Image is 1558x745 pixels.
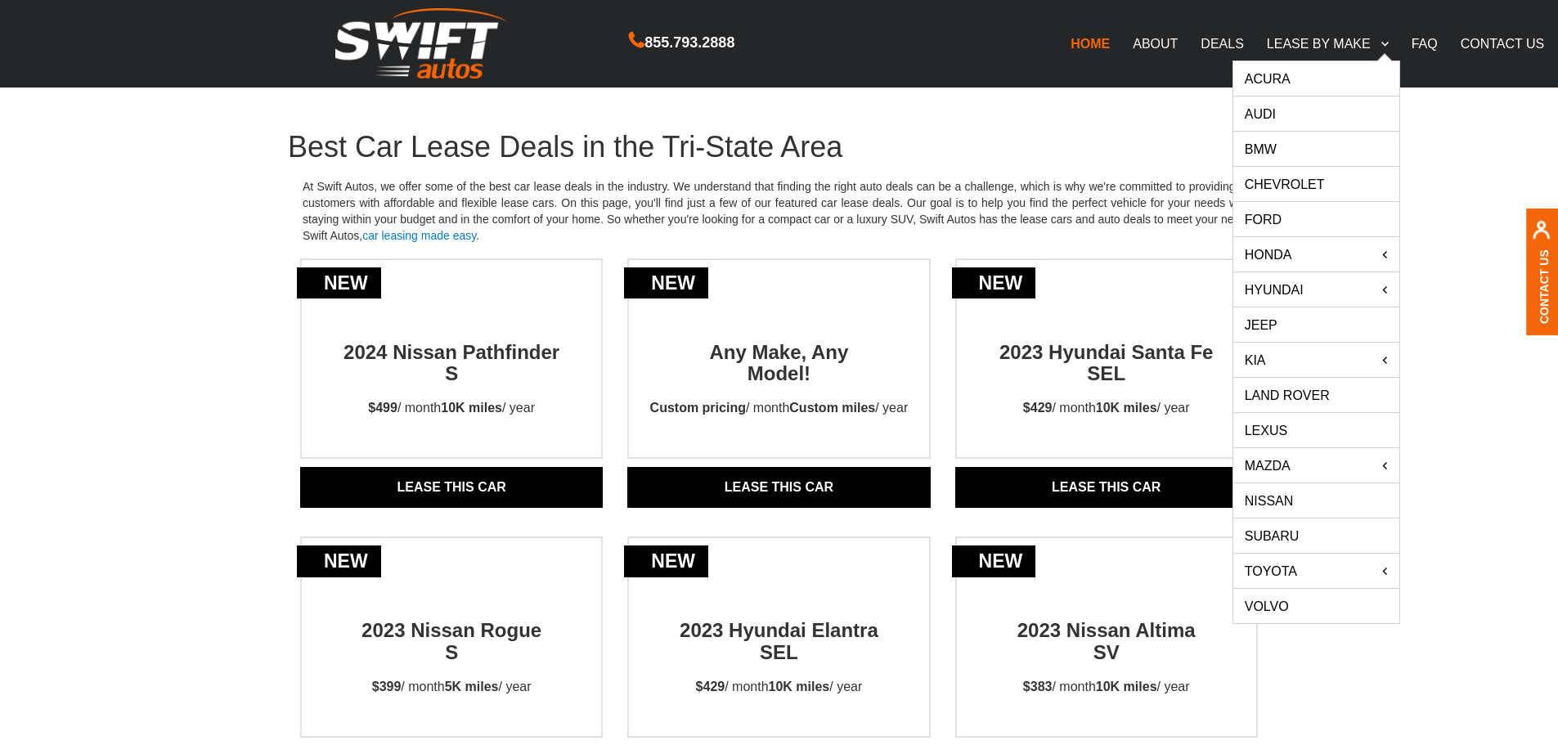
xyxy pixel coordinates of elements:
img: Swift Autos [335,8,507,79]
a: Lexus [1233,413,1399,447]
a: HONDA [1233,237,1399,272]
p: At Swift Autos, we offer some of the best car lease deals in the industry. We understand that fin... [288,164,1270,258]
a: new2023 Nissan RogueS$399/ month5K miles/ year [302,590,601,711]
a: new2023 Hyundai Elantra SEL$429/ month10K miles/ year [629,590,928,711]
h2: 2024 Nissan Pathfinder S [336,312,567,385]
p: / month / year [353,384,550,433]
strong: $383 [1023,680,1053,693]
strong: 10K miles [769,680,830,693]
h2: Any Make, Any Model! [663,312,894,385]
strong: 5K miles [445,680,499,693]
a: Chevrolet [1233,167,1399,201]
p: / month / year [1008,384,1205,433]
div: new [624,545,708,577]
strong: $499 [368,401,397,415]
a: BMW [1233,132,1399,166]
strong: $429 [1023,401,1053,415]
div: new [297,267,381,299]
a: Mazda [1233,448,1399,482]
strong: 10K miles [441,401,502,415]
a: car leasing made easy [362,229,476,242]
a: LEASE BY MAKE [1255,26,1400,61]
div: new [624,267,708,299]
a: Jeep [1233,307,1399,342]
a: new2023 Nissan AltimaSV$383/ month10K miles/ year [957,590,1256,711]
a: newAny Make, AnyModel!Custom pricing/ monthCustom miles/ year [629,312,928,433]
a: Hyundai [1233,272,1399,307]
a: Lease THIS CAR [627,467,930,508]
a: ABOUT [1121,26,1189,61]
div: new [952,267,1036,299]
img: contact us, iconuser [1532,221,1551,249]
a: Acura [1233,61,1399,96]
strong: $429 [696,680,725,693]
a: Land Rover [1233,378,1399,412]
a: KIA [1233,343,1399,377]
div: new [952,545,1036,577]
p: / month / year [1008,663,1205,711]
a: Subaru [1233,518,1399,553]
div: new [297,545,381,577]
a: new2024 Nissan Pathfinder S$499/ month10K miles/ year [302,312,601,433]
a: Toyota [1233,554,1399,588]
p: / month / year [681,663,878,711]
a: Audi [1233,96,1399,131]
a: Ford [1233,202,1399,236]
a: Lease THIS CAR [300,467,603,508]
strong: 10K miles [1096,401,1157,415]
h2: 2023 Hyundai Santa Fe SEL [991,312,1222,385]
h2: 2023 Nissan Rogue S [336,590,567,663]
strong: Custom miles [789,401,875,415]
strong: 10K miles [1096,680,1157,693]
a: Nissan [1233,483,1399,518]
a: Volvo [1233,589,1399,623]
h2: 2023 Nissan Altima SV [991,590,1222,663]
p: / month / year [357,663,546,711]
a: DEALS [1189,26,1255,61]
h2: 2023 Hyundai Elantra SEL [663,590,894,663]
a: HOME [1059,26,1121,61]
h1: Best Car Lease Deals in the Tri-State Area [288,131,1270,164]
a: FAQ [1400,26,1449,61]
span: 855.793.2888 [644,31,734,55]
a: new2023 Hyundai Santa Fe SEL$429/ month10K miles/ year [957,312,1256,433]
p: / month / year [635,384,923,433]
a: Lease THIS CAR [955,467,1258,508]
a: Contact Us [1538,249,1551,324]
strong: Custom pricing [650,401,746,415]
a: CONTACT US [1449,26,1556,61]
a: 855.793.2888 [629,36,734,50]
strong: $399 [372,680,402,693]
